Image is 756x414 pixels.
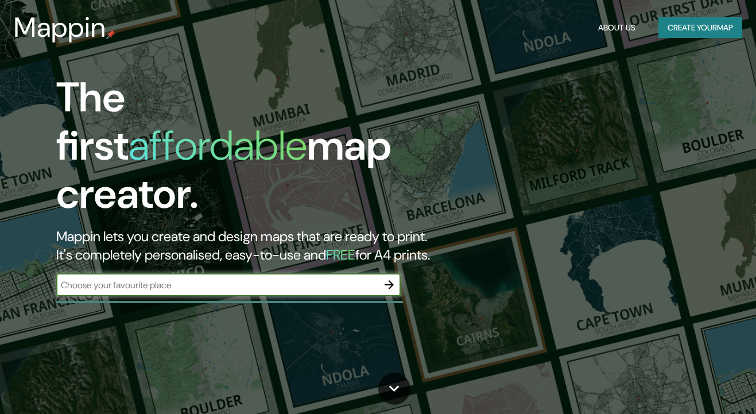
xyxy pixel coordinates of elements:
h1: affordable [129,119,307,172]
input: Choose your favourite place [56,278,378,292]
button: Create yourmap [658,17,742,38]
h1: The first map creator. [56,73,435,227]
h5: FREE [326,246,355,264]
img: mappin-pin [106,30,115,39]
button: About Us [594,17,640,38]
h3: Mappin [14,11,106,44]
h2: Mappin lets you create and design maps that are ready to print. It's completely personalised, eas... [56,227,435,264]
